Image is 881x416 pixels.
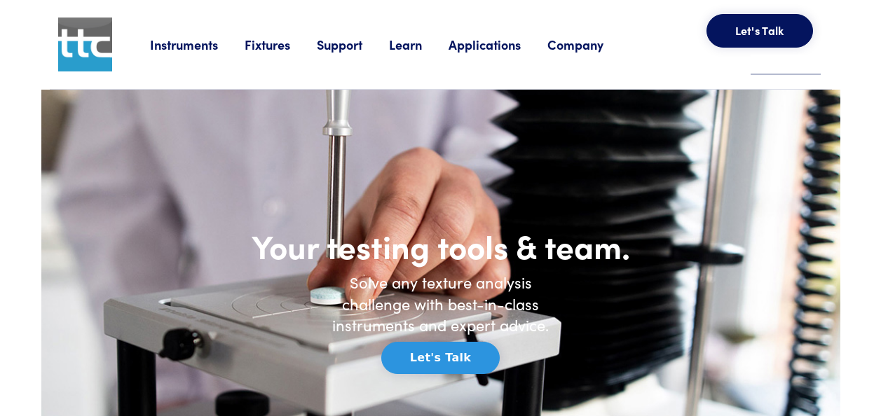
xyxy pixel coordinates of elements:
a: Applications [449,36,547,53]
a: Company [547,36,630,53]
h6: Solve any texture analysis challenge with best-in-class instruments and expert advice. [322,272,560,336]
a: Instruments [150,36,245,53]
a: Support [317,36,389,53]
button: Let's Talk [381,342,500,374]
h1: Your testing tools & team. [203,226,679,266]
img: ttc_logo_1x1_v1.0.png [58,18,112,71]
a: Fixtures [245,36,317,53]
a: Learn [389,36,449,53]
button: Let's Talk [706,14,813,48]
